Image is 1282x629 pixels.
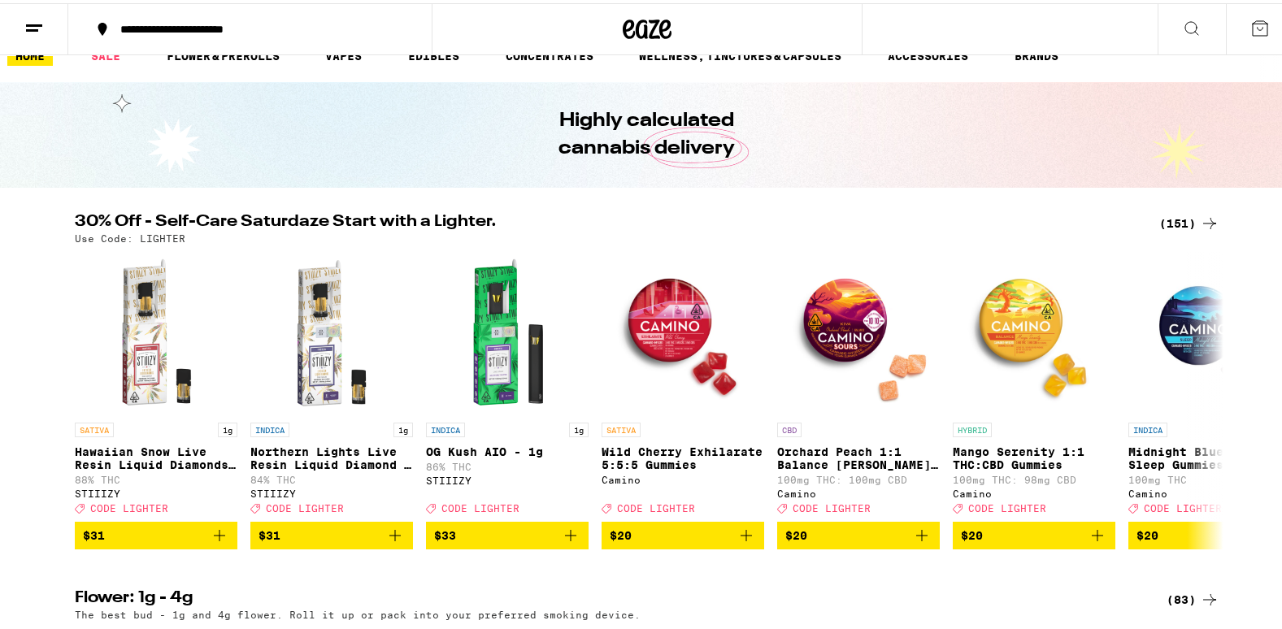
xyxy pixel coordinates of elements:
span: $33 [434,526,456,539]
button: Add to bag [250,518,413,546]
a: HOME [7,43,53,63]
a: (83) [1167,587,1219,606]
p: 84% THC [250,471,413,482]
img: STIIIZY - OG Kush AIO - 1g [426,249,589,411]
h2: 30% Off - Self-Care Saturdaze Start with a Lighter. [75,210,1140,230]
a: Open page for Hawaiian Snow Live Resin Liquid Diamonds - 1g from STIIIZY [75,249,237,518]
p: Orchard Peach 1:1 Balance [PERSON_NAME] Gummies [777,442,940,468]
span: CODE LIGHTER [617,500,695,510]
p: 1g [393,419,413,434]
p: SATIVA [602,419,641,434]
h1: Highly calculated cannabis delivery [513,104,781,159]
button: Add to bag [75,518,237,546]
button: Add to bag [426,518,589,546]
span: $20 [961,526,983,539]
a: FLOWER & PREROLLS [159,43,288,63]
span: $20 [1136,526,1158,539]
a: SALE [83,43,128,63]
p: 1g [218,419,237,434]
div: Camino [602,471,764,482]
button: Add to bag [953,518,1115,546]
p: Wild Cherry Exhilarate 5:5:5 Gummies [602,442,764,468]
h2: Flower: 1g - 4g [75,587,1140,606]
p: 100mg THC: 98mg CBD [953,471,1115,482]
p: Northern Lights Live Resin Liquid Diamond - 1g [250,442,413,468]
span: CODE LIGHTER [1144,500,1222,510]
span: Help [37,11,70,26]
a: Open page for Orchard Peach 1:1 Balance Sours Gummies from Camino [777,249,940,518]
span: $31 [259,526,280,539]
img: Camino - Orchard Peach 1:1 Balance Sours Gummies [777,249,940,411]
img: Camino - Mango Serenity 1:1 THC:CBD Gummies [953,249,1115,411]
span: $31 [83,526,105,539]
p: CBD [777,419,802,434]
span: CODE LIGHTER [266,500,344,510]
p: INDICA [426,419,465,434]
a: VAPES [317,43,370,63]
p: Hawaiian Snow Live Resin Liquid Diamonds - 1g [75,442,237,468]
a: WELLNESS, TINCTURES & CAPSULES [631,43,850,63]
span: CODE LIGHTER [968,500,1046,510]
a: ACCESSORIES [880,43,976,63]
div: STIIIZY [75,485,237,496]
img: Camino - Wild Cherry Exhilarate 5:5:5 Gummies [602,249,764,411]
a: Open page for OG Kush AIO - 1g from STIIIZY [426,249,589,518]
div: Camino [953,485,1115,496]
p: OG Kush AIO - 1g [426,442,589,455]
a: Open page for Wild Cherry Exhilarate 5:5:5 Gummies from Camino [602,249,764,518]
div: Camino [777,485,940,496]
button: BRANDS [1006,43,1067,63]
span: $20 [785,526,807,539]
p: 100mg THC: 100mg CBD [777,471,940,482]
span: CODE LIGHTER [793,500,871,510]
a: (151) [1159,210,1219,230]
p: INDICA [250,419,289,434]
div: STIIIZY [426,472,589,483]
button: Add to bag [777,518,940,546]
p: INDICA [1128,419,1167,434]
a: Open page for Northern Lights Live Resin Liquid Diamond - 1g from STIIIZY [250,249,413,518]
p: 1g [569,419,589,434]
p: 86% THC [426,458,589,469]
p: Use Code: LIGHTER [75,230,185,241]
a: CONCENTRATES [498,43,602,63]
div: STIIIZY [250,485,413,496]
a: EDIBLES [400,43,467,63]
p: HYBRID [953,419,992,434]
span: CODE LIGHTER [441,500,519,510]
p: 88% THC [75,471,237,482]
img: STIIIZY - Hawaiian Snow Live Resin Liquid Diamonds - 1g [75,249,237,411]
p: Mango Serenity 1:1 THC:CBD Gummies [953,442,1115,468]
a: Open page for Mango Serenity 1:1 THC:CBD Gummies from Camino [953,249,1115,518]
p: The best bud - 1g and 4g flower. Roll it up or pack into your preferred smoking device. [75,606,641,617]
button: Add to bag [602,518,764,546]
img: STIIIZY - Northern Lights Live Resin Liquid Diamond - 1g [250,249,413,411]
p: SATIVA [75,419,114,434]
span: CODE LIGHTER [90,500,168,510]
span: $20 [610,526,632,539]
